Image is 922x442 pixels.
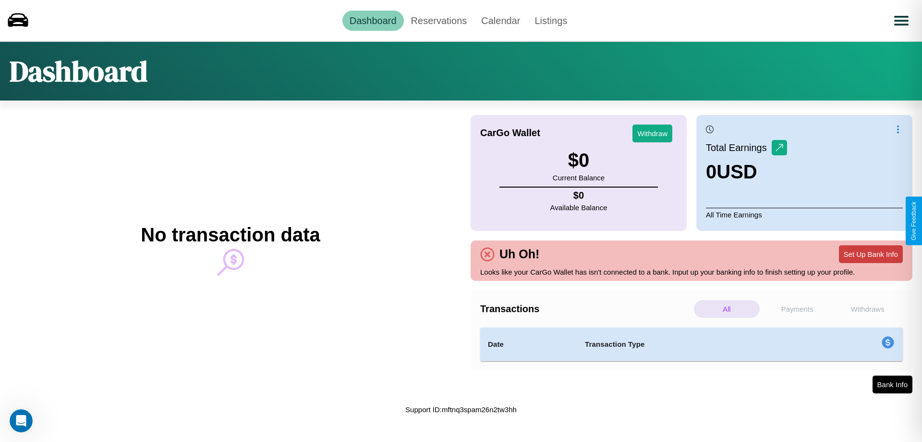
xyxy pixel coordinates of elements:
[480,127,540,139] h4: CarGo Wallet
[10,51,147,91] h1: Dashboard
[632,125,672,142] button: Withdraw
[764,300,830,318] p: Payments
[550,190,607,201] h4: $ 0
[404,11,474,31] a: Reservations
[550,201,607,214] p: Available Balance
[474,11,527,31] a: Calendar
[694,300,760,318] p: All
[553,150,605,171] h3: $ 0
[141,224,320,246] h2: No transaction data
[873,376,912,393] button: Bank Info
[585,339,803,350] h4: Transaction Type
[835,300,900,318] p: Withdraws
[405,403,517,416] p: Support ID: mftnq3spam26n2tw3hh
[480,265,903,278] p: Looks like your CarGo Wallet has isn't connected to a bank. Input up your banking info to finish ...
[706,161,787,183] h3: 0 USD
[495,247,544,261] h4: Uh Oh!
[10,409,33,432] iframe: Intercom live chat
[488,339,570,350] h4: Date
[910,202,917,240] div: Give Feedback
[888,7,915,34] button: Open menu
[527,11,574,31] a: Listings
[342,11,404,31] a: Dashboard
[553,171,605,184] p: Current Balance
[480,303,691,315] h4: Transactions
[706,208,903,221] p: All Time Earnings
[706,139,772,156] p: Total Earnings
[480,328,903,361] table: simple table
[839,245,903,263] button: Set Up Bank Info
